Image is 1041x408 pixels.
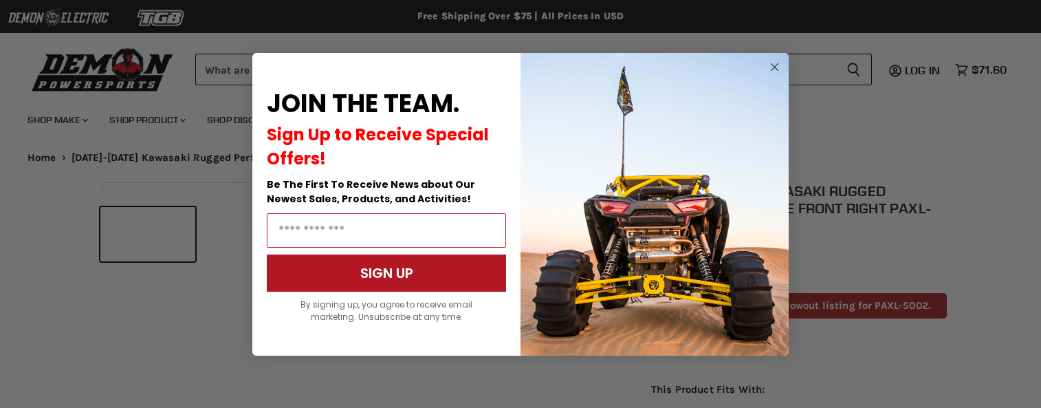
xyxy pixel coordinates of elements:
button: Close dialog [766,58,783,76]
span: Sign Up to Receive Special Offers! [267,123,489,170]
input: Email Address [267,213,506,248]
button: SIGN UP [267,255,506,292]
img: a9095488-b6e7-41ba-879d-588abfab540b.jpeg [520,53,789,356]
span: By signing up, you agree to receive email marketing. Unsubscribe at any time. [300,299,472,323]
span: Be The First To Receive News about Our Newest Sales, Products, and Activities! [267,178,475,206]
span: JOIN THE TEAM. [267,86,459,121]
